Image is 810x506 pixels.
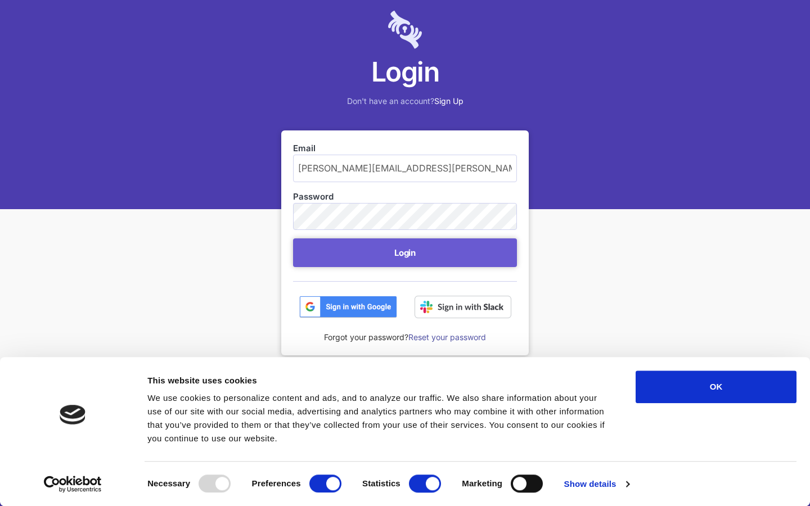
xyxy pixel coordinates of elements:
strong: Necessary [147,478,190,488]
strong: Statistics [362,478,400,488]
div: We use cookies to personalize content and ads, and to analyze our traffic. We also share informat... [147,391,610,445]
strong: Marketing [462,478,502,488]
label: Email [293,142,517,155]
img: logo-lt-purple-60x68@2x-c671a683ea72a1d466fb5d642181eefbee81c4e10ba9aed56c8e1d7e762e8086.png [388,11,422,49]
div: This website uses cookies [147,374,610,387]
img: Sign in with Slack [415,296,511,318]
a: Reset your password [408,332,486,342]
strong: Preferences [252,478,301,488]
a: Sign Up [434,96,463,106]
a: Usercentrics Cookiebot - opens in a new window [24,476,122,493]
label: Password [293,191,517,203]
img: btn_google_signin_dark_normal_web@2x-02e5a4921c5dab0481f19210d7229f84a41d9f18e5bdafae021273015eeb... [299,296,397,318]
img: logo [60,405,85,424]
button: OK [636,371,796,403]
a: Show details [564,476,629,493]
button: Login [293,238,517,267]
div: Forgot your password? [293,318,517,344]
